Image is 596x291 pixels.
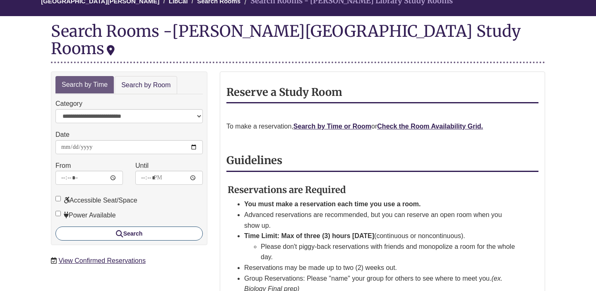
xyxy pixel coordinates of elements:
[55,160,71,171] label: From
[228,184,346,196] strong: Reservations are Required
[55,196,61,201] input: Accessible Seat/Space
[51,21,521,58] div: [PERSON_NAME][GEOGRAPHIC_DATA] Study Rooms
[226,154,282,167] strong: Guidelines
[55,211,61,216] input: Power Available
[55,195,137,206] label: Accessible Seat/Space
[293,123,371,130] a: Search by Time or Room
[55,227,203,241] button: Search
[55,98,82,109] label: Category
[115,76,177,95] a: Search by Room
[51,22,545,63] div: Search Rooms -
[55,76,114,94] a: Search by Time
[244,200,421,208] strong: You must make a reservation each time you use a room.
[244,232,374,239] strong: Time Limit: Max of three (3) hours [DATE]
[226,121,538,132] p: To make a reservation, or
[244,231,519,262] li: (continuous or noncontinuous).
[55,210,116,221] label: Power Available
[377,123,483,130] a: Check the Room Availability Grid.
[244,210,519,231] li: Advanced reservations are recommended, but you can reserve an open room when you show up.
[55,129,70,140] label: Date
[135,160,149,171] label: Until
[244,262,519,273] li: Reservations may be made up to two (2) weeks out.
[226,86,342,99] strong: Reserve a Study Room
[261,241,519,262] li: Please don't piggy-back reservations with friends and monopolize a room for the whole day.
[58,257,145,264] a: View Confirmed Reservations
